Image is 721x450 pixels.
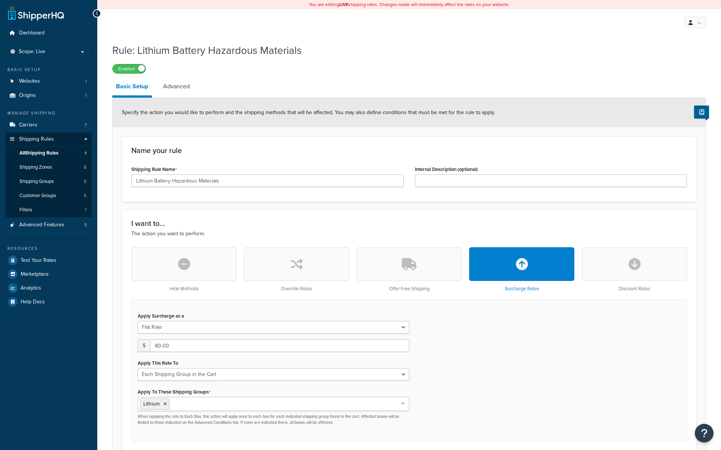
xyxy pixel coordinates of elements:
span: Customer Groups [19,193,56,199]
label: Apply To These Shipping Groups [138,389,211,395]
p: The action you want to perform. [131,230,687,238]
span: 5 [84,193,86,199]
span: All Shipping Rules [19,150,58,156]
span: 1 [85,92,87,99]
a: Shipping Groups5 [6,175,92,189]
div: Offer Free Shipping [357,247,462,292]
a: Carriers7 [6,118,92,132]
span: Marketplace [21,271,49,278]
span: Carriers [19,122,37,128]
span: Shipping Rules [19,136,54,143]
div: Surcharge Rates [469,247,574,292]
span: Shipping Zones [19,164,52,171]
a: Shipping Rules [6,132,92,146]
h3: I want to... [131,219,687,227]
span: Advanced Features [19,222,64,228]
span: $ [138,339,150,352]
span: Filters [19,207,32,213]
a: Shipping Zones8 [6,160,92,174]
h1: Rule: Lithium Battery Hazardous Materials [112,43,697,58]
a: AllShipping Rules1 [6,146,92,160]
span: Help Docs [21,299,45,305]
div: Basic Setup [6,67,92,73]
li: Websites [6,74,92,88]
li: Customer Groups [6,189,92,203]
a: Advanced Features0 [6,218,92,232]
li: Shipping Rules [6,132,92,218]
a: Websites1 [6,74,92,88]
div: Hide Methods [131,247,236,292]
a: Origins1 [6,89,92,102]
span: Websites [19,78,40,85]
span: Shipping Groups [19,178,54,185]
button: Open Resource Center [695,424,714,443]
a: Customer Groups5 [6,189,92,203]
span: 1 [85,207,86,213]
div: Discount Rates [582,247,687,292]
a: Test Your Rates [6,254,92,267]
span: Specify the action you would like to perform and the shipping methods that will be affected. You ... [122,108,495,116]
a: Help Docs [6,295,92,309]
label: Internal Description (optional) [415,166,478,172]
li: Advanced Features [6,218,92,232]
span: 0 [84,222,87,228]
span: 7 [85,122,87,128]
span: Scope: Live [19,49,45,55]
span: 8 [84,164,86,171]
a: Analytics [6,281,92,295]
a: Basic Setup [112,77,152,98]
label: Enabled [113,64,146,73]
li: Shipping Groups [6,175,92,189]
li: Origins [6,89,92,102]
div: Resources [6,245,92,252]
span: Analytics [21,285,41,291]
span: Origins [19,92,36,99]
h3: Name your rule [131,146,687,154]
span: 1 [85,150,86,156]
span: 5 [84,178,86,185]
p: When applying the rate to Each Box, this action will apply once to each box for each indicated sh... [138,414,409,425]
label: Apply This Rate To [138,360,178,366]
span: Test Your Rates [21,257,56,264]
li: Filters [6,203,92,217]
div: Override Rates [244,247,349,292]
a: Dashboard [6,26,92,40]
span: 1 [85,78,87,85]
a: Marketplace [6,267,92,281]
b: LIVE [339,1,348,8]
span: Dashboard [19,30,45,36]
a: Filters1 [6,203,92,217]
span: Lithium [143,400,160,408]
div: Manage Shipping [6,110,92,116]
label: Shipping Rule Name [131,166,177,172]
li: Carriers [6,118,92,132]
button: Show Help Docs [694,105,709,119]
label: Apply Surcharge as a [138,313,184,319]
a: Advanced [159,77,193,95]
li: Shipping Zones [6,160,92,174]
